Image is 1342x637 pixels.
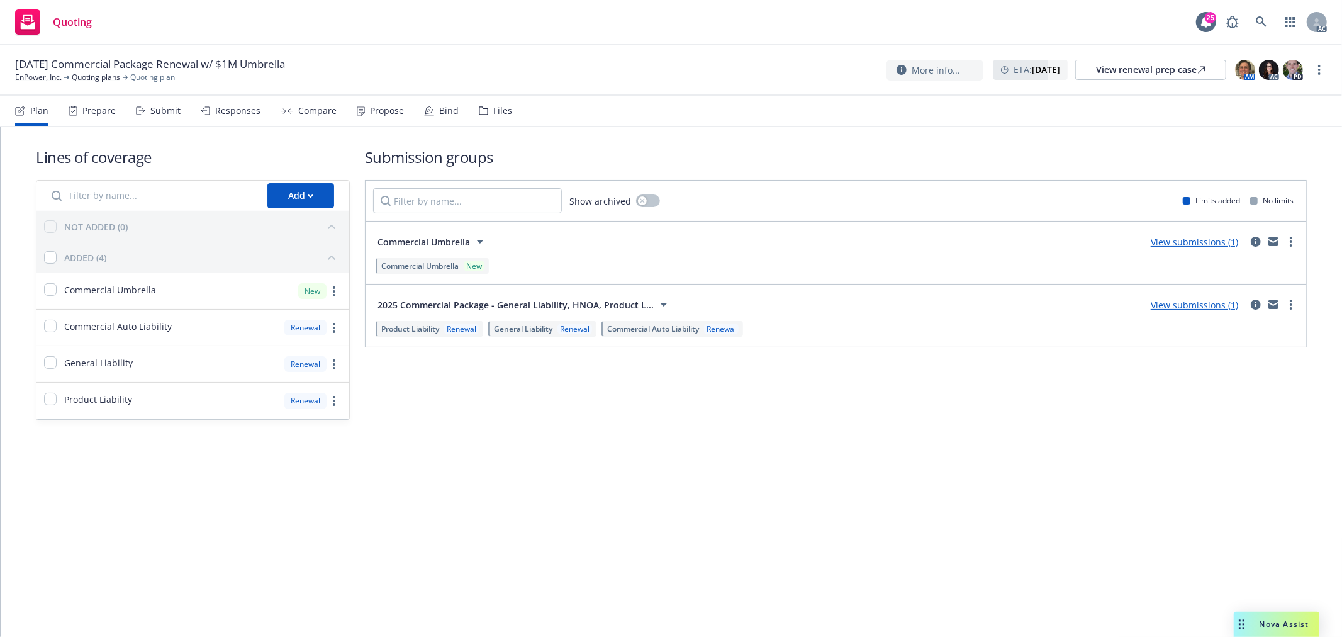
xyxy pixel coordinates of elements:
[464,261,484,271] div: New
[82,106,116,116] div: Prepare
[327,284,342,299] a: more
[1248,297,1263,312] a: circleInformation
[327,357,342,372] a: more
[36,147,350,167] h1: Lines of coverage
[444,324,479,334] div: Renewal
[1266,234,1281,249] a: mail
[298,283,327,299] div: New
[64,217,342,237] button: NOT ADDED (0)
[370,106,404,116] div: Propose
[64,251,106,264] div: ADDED (4)
[1032,64,1060,76] strong: [DATE]
[1283,297,1299,312] a: more
[284,393,327,409] div: Renewal
[64,220,128,234] div: NOT ADDED (0)
[15,72,62,83] a: EnPower, Inc.
[607,324,699,334] span: Commercial Auto Liability
[284,356,327,372] div: Renewal
[1249,9,1274,35] a: Search
[64,356,133,369] span: General Liability
[381,261,459,271] span: Commercial Umbrella
[1283,60,1303,80] img: photo
[1151,299,1238,311] a: View submissions (1)
[377,235,470,249] span: Commercial Umbrella
[215,106,260,116] div: Responses
[298,106,337,116] div: Compare
[886,60,983,81] button: More info...
[494,324,552,334] span: General Liability
[72,72,120,83] a: Quoting plans
[53,17,92,27] span: Quoting
[267,183,334,208] button: Add
[10,4,97,40] a: Quoting
[15,57,285,72] span: [DATE] Commercial Package Renewal w/ $1M Umbrella
[1278,9,1303,35] a: Switch app
[1248,234,1263,249] a: circleInformation
[1234,612,1250,637] div: Drag to move
[373,292,676,317] button: 2025 Commercial Package - General Liability, HNOA, Product L...
[569,194,631,208] span: Show archived
[557,324,592,334] div: Renewal
[1205,12,1216,23] div: 25
[1234,612,1319,637] button: Nova Assist
[1250,195,1294,206] div: No limits
[64,247,342,268] button: ADDED (4)
[373,188,562,213] input: Filter by name...
[284,320,327,335] div: Renewal
[381,324,439,334] span: Product Liability
[704,324,739,334] div: Renewal
[327,320,342,335] a: more
[64,393,132,406] span: Product Liability
[288,184,313,208] div: Add
[130,72,175,83] span: Quoting plan
[439,106,459,116] div: Bind
[64,320,172,333] span: Commercial Auto Liability
[1266,297,1281,312] a: mail
[373,229,492,254] button: Commercial Umbrella
[1312,62,1327,77] a: more
[1259,60,1279,80] img: photo
[912,64,960,77] span: More info...
[1260,619,1309,629] span: Nova Assist
[1075,60,1226,80] a: View renewal prep case
[150,106,181,116] div: Submit
[64,283,156,296] span: Commercial Umbrella
[44,183,260,208] input: Filter by name...
[1235,60,1255,80] img: photo
[377,298,654,312] span: 2025 Commercial Package - General Liability, HNOA, Product L...
[493,106,512,116] div: Files
[365,147,1307,167] h1: Submission groups
[1183,195,1240,206] div: Limits added
[1014,63,1060,76] span: ETA :
[1220,9,1245,35] a: Report a Bug
[1151,236,1238,248] a: View submissions (1)
[30,106,48,116] div: Plan
[327,393,342,409] a: more
[1096,60,1205,79] div: View renewal prep case
[1283,234,1299,249] a: more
